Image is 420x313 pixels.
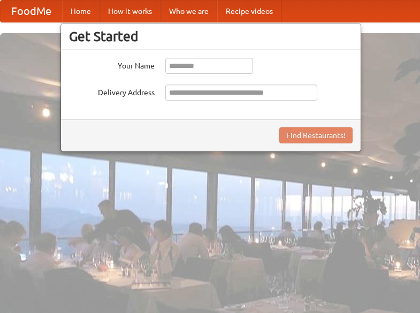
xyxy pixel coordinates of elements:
[69,85,155,98] label: Delivery Address
[100,1,161,22] a: How it works
[69,28,353,44] h3: Get Started
[217,1,281,22] a: Recipe videos
[279,127,353,143] button: Find Restaurants!
[1,1,62,22] a: FoodMe
[69,58,155,71] label: Your Name
[161,1,217,22] a: Who we are
[62,1,100,22] a: Home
